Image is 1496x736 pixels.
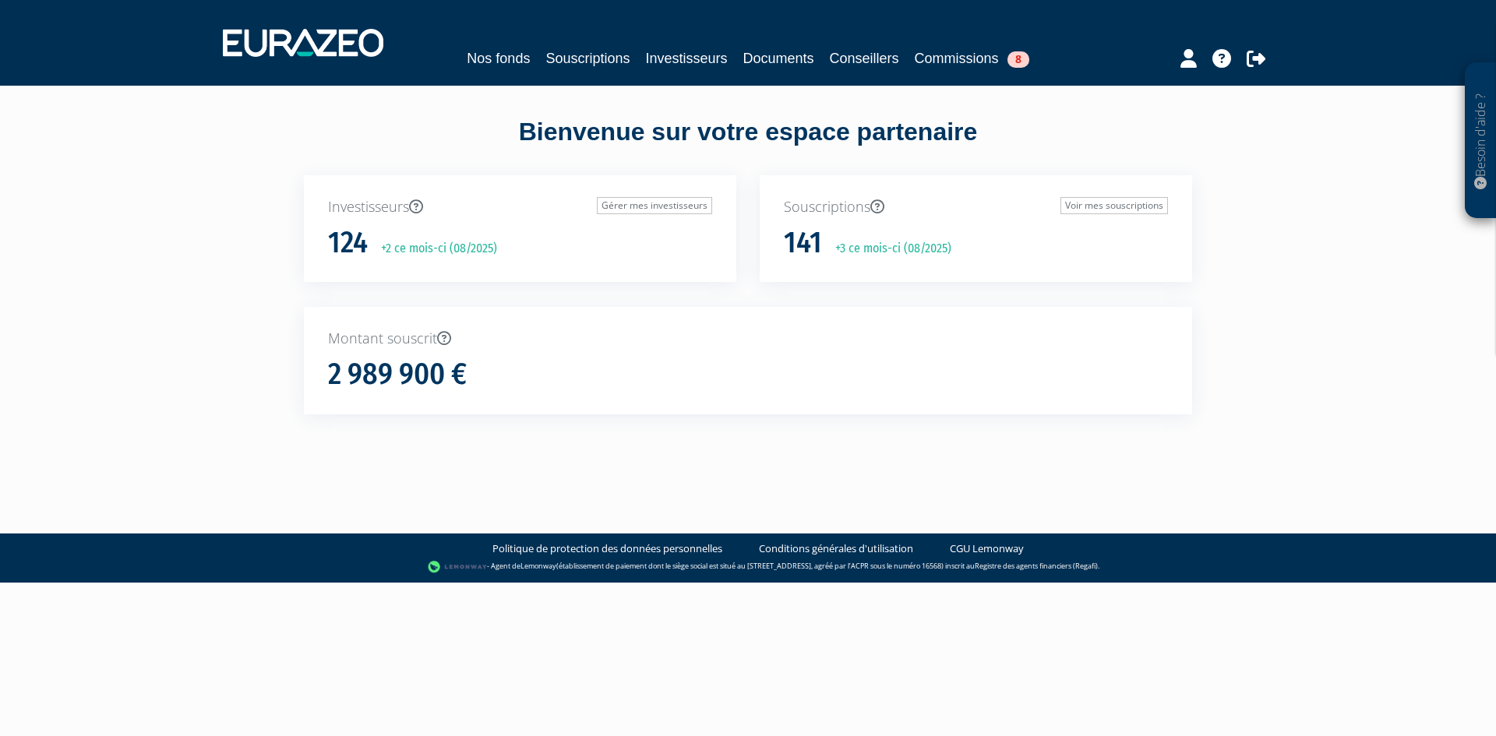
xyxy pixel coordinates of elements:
p: +3 ce mois-ci (08/2025) [824,240,951,258]
a: Voir mes souscriptions [1060,197,1168,214]
a: Investisseurs [645,48,727,69]
a: Documents [743,48,814,69]
h1: 141 [784,227,822,259]
a: Politique de protection des données personnelles [492,541,722,556]
div: - Agent de (établissement de paiement dont le siège social est situé au [STREET_ADDRESS], agréé p... [16,559,1480,575]
img: logo-lemonway.png [428,559,488,575]
h1: 124 [328,227,368,259]
a: Conditions générales d'utilisation [759,541,913,556]
a: Conseillers [830,48,899,69]
p: +2 ce mois-ci (08/2025) [370,240,497,258]
a: Nos fonds [467,48,530,69]
a: Commissions8 [915,48,1029,69]
a: Souscriptions [545,48,630,69]
a: Gérer mes investisseurs [597,197,712,214]
p: Besoin d'aide ? [1472,71,1490,211]
div: Bienvenue sur votre espace partenaire [292,114,1204,175]
h1: 2 989 900 € [328,358,467,391]
span: 8 [1007,51,1029,68]
a: CGU Lemonway [950,541,1024,556]
img: 1732889491-logotype_eurazeo_blanc_rvb.png [223,29,383,57]
p: Souscriptions [784,197,1168,217]
a: Registre des agents financiers (Regafi) [975,561,1098,571]
a: Lemonway [520,561,556,571]
p: Investisseurs [328,197,712,217]
p: Montant souscrit [328,329,1168,349]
